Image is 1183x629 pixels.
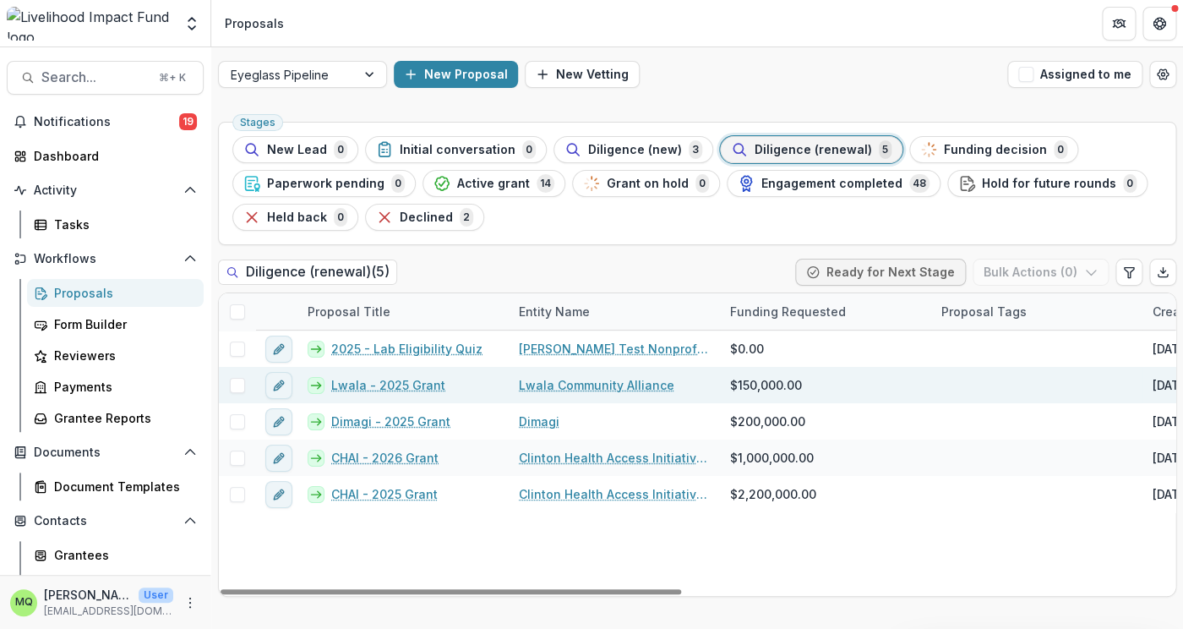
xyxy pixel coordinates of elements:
a: Clinton Health Access Initiative (CHAI) [519,449,710,467]
button: edit [265,336,292,363]
button: Hold for future rounds0 [947,170,1148,197]
span: Contacts [34,514,177,528]
span: Diligence (renewal) [755,143,872,157]
span: $200,000.00 [730,413,805,430]
span: Activity [34,183,177,198]
button: Initial conversation0 [365,136,547,163]
button: Open table manager [1149,61,1176,88]
span: 14 [537,174,554,193]
a: CHAI - 2026 Grant [331,449,439,467]
span: Hold for future rounds [982,177,1116,191]
div: Proposal Tags [931,303,1037,320]
button: Open Activity [7,177,204,204]
button: edit [265,481,292,508]
button: Ready for Next Stage [795,259,966,286]
span: Notifications [34,115,179,129]
div: Form Builder [54,315,190,333]
span: Initial conversation [400,143,515,157]
div: Funding Requested [720,293,931,330]
button: Held back0 [232,204,358,231]
img: Livelihood Impact Fund logo [7,7,173,41]
button: Open Documents [7,439,204,466]
a: Dimagi [519,413,559,430]
button: Funding decision0 [909,136,1078,163]
a: Dimagi - 2025 Grant [331,413,450,430]
div: Entity Name [509,303,600,320]
span: 48 [909,174,929,193]
button: Open Contacts [7,507,204,534]
div: Proposal Title [297,293,509,330]
span: 3 [689,140,702,159]
button: Assigned to me [1007,61,1142,88]
span: 0 [695,174,709,193]
span: 0 [334,208,347,227]
a: Lwala - 2025 Grant [331,376,445,394]
span: 2 [460,208,473,227]
button: Edit table settings [1115,259,1142,286]
a: Dashboard [7,142,204,170]
div: Reviewers [54,347,190,364]
a: 2025 - Lab Eligibility Quiz [331,340,482,358]
nav: breadcrumb [218,11,291,36]
button: Search... [7,61,204,95]
span: 0 [1054,140,1067,159]
span: Funding decision [944,143,1047,157]
span: 0 [334,140,347,159]
a: Payments [27,373,204,401]
span: Declined [400,211,453,225]
button: edit [265,372,292,399]
a: Clinton Health Access Initiative (CHAI) [519,485,710,503]
button: Get Help [1142,7,1176,41]
div: Grantees [54,546,190,564]
button: Diligence (renewal)5 [720,136,902,163]
span: 0 [391,174,405,193]
button: New Proposal [394,61,518,88]
span: New Lead [267,143,327,157]
span: Held back [267,211,327,225]
button: Notifications19 [7,108,204,135]
button: New Vetting [525,61,640,88]
span: Stages [240,117,275,129]
button: Partners [1102,7,1136,41]
button: New Lead0 [232,136,358,163]
span: 0 [1123,174,1137,193]
h2: Diligence (renewal) ( 5 ) [218,260,397,284]
a: Grantee Reports [27,404,204,432]
a: Form Builder [27,310,204,338]
span: Paperwork pending [267,177,384,191]
button: edit [265,408,292,435]
button: Open entity switcher [180,7,204,41]
button: Diligence (new)3 [553,136,713,163]
a: Constituents [27,572,204,600]
div: Grantee Reports [54,409,190,427]
div: Funding Requested [720,303,856,320]
a: Lwala Community Alliance [519,376,674,394]
div: Dashboard [34,147,190,165]
span: Grant on hold [607,177,689,191]
button: Active grant14 [422,170,565,197]
div: Entity Name [509,293,720,330]
span: Workflows [34,252,177,266]
span: $0.00 [730,340,764,358]
p: [PERSON_NAME] [44,586,132,604]
p: User [139,588,173,603]
span: 0 [522,140,536,159]
button: Paperwork pending0 [232,170,416,197]
span: Engagement completed [761,177,902,191]
button: Export table data [1149,259,1176,286]
div: Proposal Title [297,303,401,320]
button: More [180,593,200,613]
span: $1,000,000.00 [730,449,814,467]
a: Proposals [27,279,204,307]
button: Bulk Actions (0) [973,259,1109,286]
span: $150,000.00 [730,376,802,394]
p: [EMAIL_ADDRESS][DOMAIN_NAME] [44,604,173,619]
a: [PERSON_NAME] Test Nonprofit 4 [519,340,710,358]
span: Diligence (new) [588,143,682,157]
button: Open Workflows [7,245,204,272]
span: 5 [879,140,891,159]
span: 19 [179,113,197,130]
